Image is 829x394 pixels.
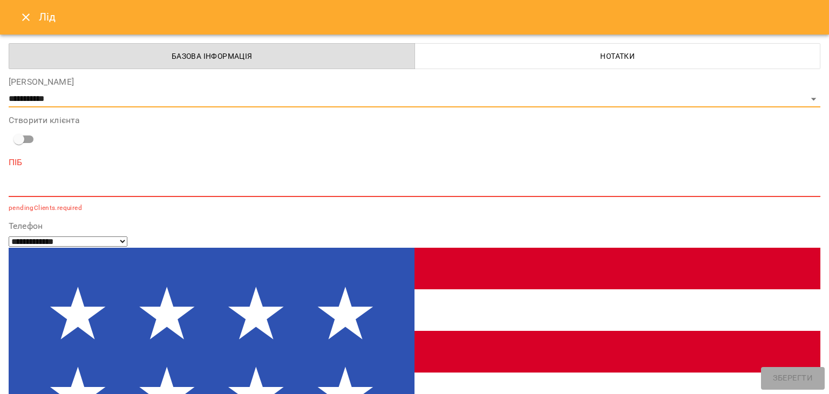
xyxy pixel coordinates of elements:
[9,203,820,214] p: pendingClients.required
[422,50,814,63] span: Нотатки
[39,9,816,25] h6: Лід
[13,4,39,30] button: Close
[9,236,127,247] select: Phone number country
[16,50,409,63] span: Базова інформація
[9,158,820,167] label: ПІБ
[9,43,415,69] button: Базова інформація
[9,78,820,86] label: [PERSON_NAME]
[9,116,820,125] label: Створити клієнта
[414,43,821,69] button: Нотатки
[9,222,820,230] label: Телефон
